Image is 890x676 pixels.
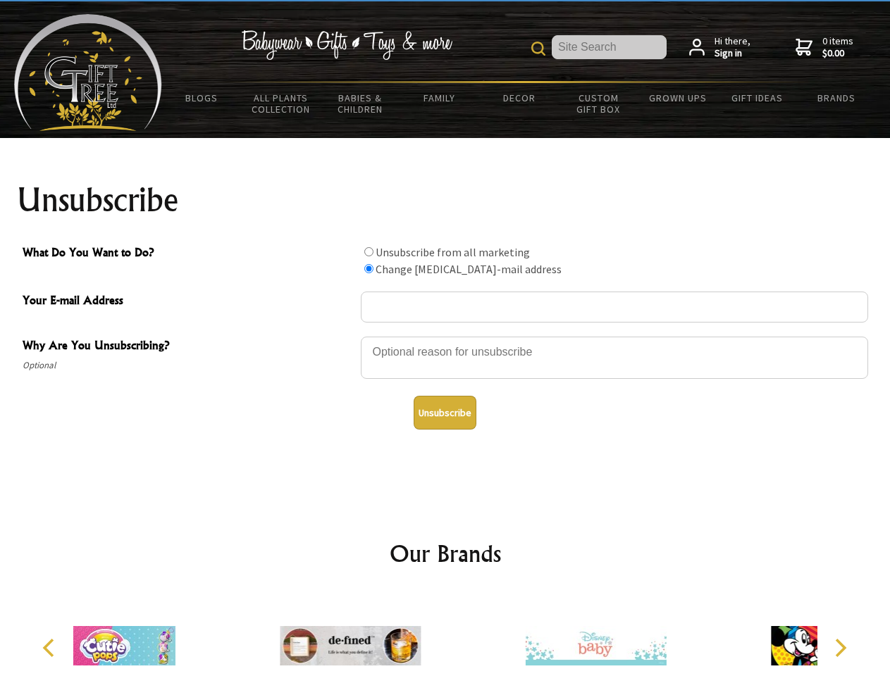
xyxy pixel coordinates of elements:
input: What Do You Want to Do? [364,247,373,256]
a: Family [400,83,480,113]
input: Site Search [552,35,667,59]
input: What Do You Want to Do? [364,264,373,273]
h2: Our Brands [28,537,863,570]
button: Unsubscribe [414,396,476,430]
label: Unsubscribe from all marketing [376,245,530,259]
a: BLOGS [162,83,242,113]
a: Babies & Children [321,83,400,124]
img: Babywear - Gifts - Toys & more [241,30,452,60]
span: Optional [23,357,354,374]
a: Brands [797,83,877,113]
span: Hi there, [715,35,750,60]
label: Change [MEDICAL_DATA]-mail address [376,262,562,276]
textarea: Why Are You Unsubscribing? [361,337,868,379]
a: All Plants Collection [242,83,321,124]
h1: Unsubscribe [17,183,874,217]
a: Decor [479,83,559,113]
a: Hi there,Sign in [689,35,750,60]
img: product search [531,42,545,56]
button: Previous [35,632,66,663]
a: 0 items$0.00 [796,35,853,60]
a: Gift Ideas [717,83,797,113]
span: What Do You Want to Do? [23,244,354,264]
img: Babyware - Gifts - Toys and more... [14,14,162,131]
a: Grown Ups [638,83,717,113]
span: Your E-mail Address [23,292,354,312]
button: Next [824,632,855,663]
strong: $0.00 [822,47,853,60]
input: Your E-mail Address [361,292,868,323]
span: Why Are You Unsubscribing? [23,337,354,357]
a: Custom Gift Box [559,83,638,124]
span: 0 items [822,35,853,60]
strong: Sign in [715,47,750,60]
